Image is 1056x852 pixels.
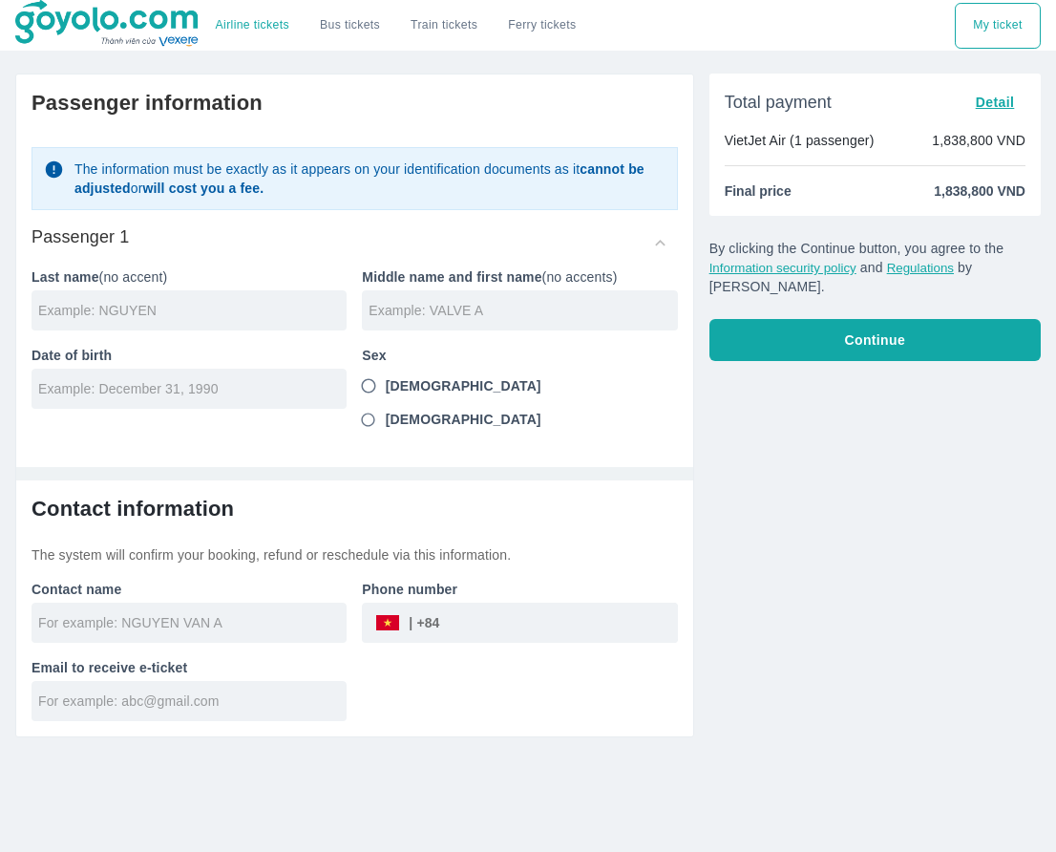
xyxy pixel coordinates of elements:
font: The information must be exactly as it appears on your identification documents as it [74,161,580,177]
font: Sex [362,348,386,363]
font: or [131,181,143,196]
font: [DEMOGRAPHIC_DATA] [386,412,541,427]
input: Example: NGUYEN [38,301,347,320]
font: Last name [32,269,99,285]
font: Passenger information [32,91,263,115]
font: Middle name and first name [362,269,541,285]
button: Information security policy [709,261,856,275]
font: 1,838,800 VND [932,133,1025,148]
font: and [860,260,883,275]
font: Total payment [725,93,832,112]
font: Detail [976,95,1015,110]
input: For example: NGUYEN VAN A [38,613,347,632]
font: will cost you a fee. [143,181,264,196]
font: VietJet Air (1 passenger) [725,133,875,148]
font: (no accents) [542,269,618,285]
div: Choose transportation mode [955,3,1041,49]
a: Airline tickets [216,18,289,32]
font: Passenger [32,227,115,246]
button: Detail [964,89,1025,116]
font: 1 [119,227,129,246]
font: [DEMOGRAPHIC_DATA] [386,378,541,394]
input: For example: abc@gmail.com [38,692,347,711]
font: Email to receive e-ticket [32,660,187,675]
font: Continue [845,332,905,348]
font: 1,838,800 VND [934,183,1025,199]
font: Phone number [362,582,457,597]
font: The system will confirm your booking, refund or reschedule via this information. [32,547,511,563]
font: Date of birth [32,348,112,363]
font: Train tickets [411,18,477,32]
font: Ferry tickets [508,18,576,32]
font: My ticket [973,18,1022,32]
div: Choose transportation mode [201,3,592,49]
input: Example: December 31, 1990 [38,379,327,398]
button: Regulations [887,261,954,275]
font: Final price [725,183,792,199]
font: Contact name [32,582,121,597]
font: (no accent) [99,269,168,285]
font: cannot be adjusted [74,161,644,196]
a: Bus tickets [320,18,380,32]
font: Contact information [32,497,234,521]
font: By clicking the Continue button, you agree to the [709,241,1004,256]
button: Continue [709,319,1041,361]
input: Example: VALVE A [369,301,677,320]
